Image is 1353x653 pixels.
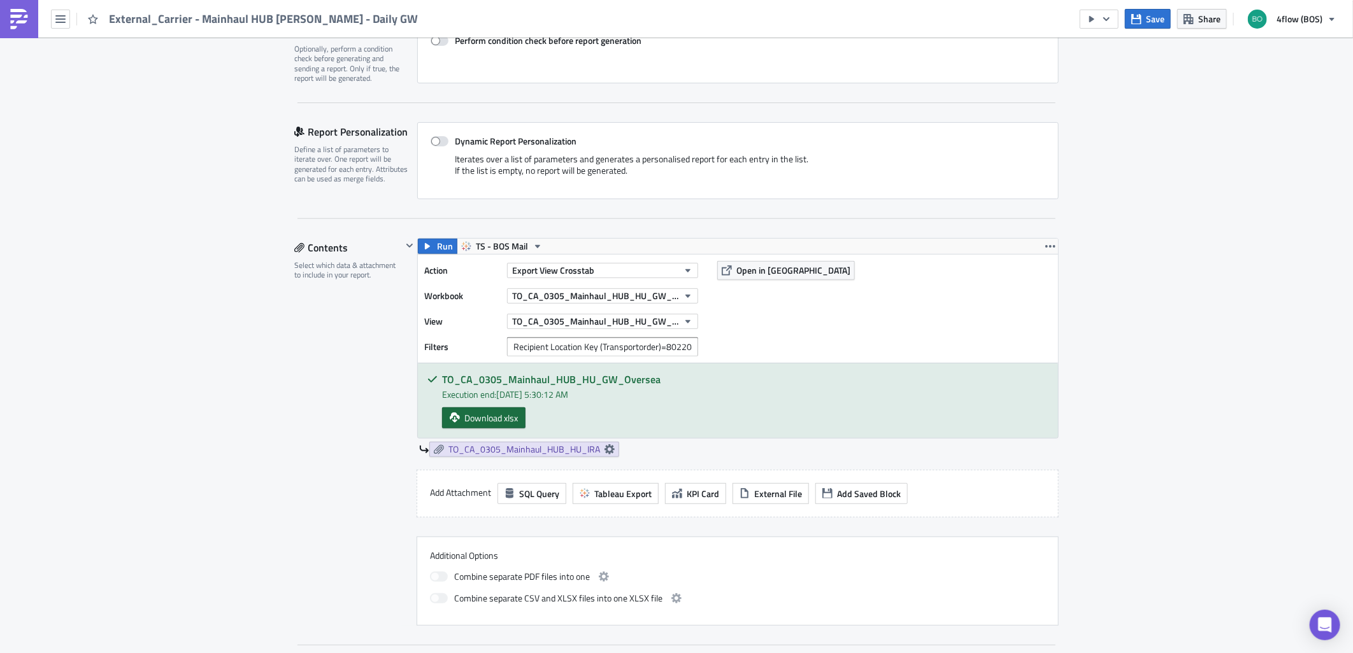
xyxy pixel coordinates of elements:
[294,260,402,280] div: Select which data & attachment to include in your report.
[454,569,590,584] span: Combine separate PDF files into one
[507,263,698,278] button: Export View Crosstab
[442,407,526,428] a: Download xlsx
[1240,5,1343,33] button: 4flow (BOS)
[687,487,719,500] span: KPI Card
[717,261,855,280] button: Open in [GEOGRAPHIC_DATA]
[429,442,619,457] a: TO_CA_0305_Mainhaul_HUB_HU_IRA
[498,483,566,504] button: SQL Query
[5,5,608,123] body: Rich Text Area. Press ALT-0 for help.
[1277,12,1322,25] span: 4flow (BOS)
[1125,9,1171,29] button: Save
[5,99,608,109] p: Kind regards
[815,483,908,504] button: Add Saved Block
[294,44,409,83] div: Optionally, perform a condition check before generating and sending a report. Only if true, the r...
[733,483,809,504] button: External File
[1310,610,1340,640] div: Open Intercom Messenger
[5,113,608,123] p: Your 4flow team
[424,261,501,280] label: Action
[5,75,608,95] p: This is an automated email. Please don't reply to this. In case of questions do not hesitate to c...
[519,487,559,500] span: SQL Query
[5,33,608,43] p: The overview is provided to support GW in planning and organizing the oversea containers. You are...
[418,239,457,254] button: Run
[455,134,576,148] strong: Dynamic Report Personalization
[5,5,608,15] p: Dear all,
[736,263,850,277] span: Open in [GEOGRAPHIC_DATA]
[431,153,1045,186] div: Iterates over a list of parameters and generates a personalised report for each entry in the list...
[448,444,600,455] span: TO_CA_0305_Mainhaul_HUB_HU_IRA
[424,337,501,356] label: Filters
[424,286,501,305] label: Workbook
[109,11,419,26] span: External_Carrier - Mainhaul HUB [PERSON_NAME] - Daily GW
[512,314,678,328] span: TO_CA_0305_Mainhaul_HUB_HU_GW_Oversea
[294,144,409,184] div: Define a list of parameters to iterate over. One report will be generated for each entry. Attribu...
[424,312,501,331] label: View
[476,239,528,254] span: TS - BOS Mail
[430,483,491,502] label: Add Attachment
[5,19,608,29] p: attached you can find the list of TOs, which are supposed to be loaded to the BOS Plant IRA.
[464,411,518,425] span: Download xlsx
[507,337,698,356] input: Filter1=Value1&...
[454,591,662,606] span: Combine separate CSV and XLSX files into one XLSX file
[594,487,652,500] span: Tableau Export
[442,374,1049,384] h5: TO_CA_0305_Mainhaul_HUB_HU_GW_Oversea
[507,314,698,329] button: TO_CA_0305_Mainhaul_HUB_HU_GW_Oversea
[5,61,608,71] p: If you have TOs, which are not mentioned on that list, please report to TCT and they will add the...
[573,483,659,504] button: Tableau Export
[294,238,402,257] div: Contents
[437,239,453,254] span: Run
[754,487,802,500] span: External File
[1177,9,1227,29] button: Share
[1146,12,1164,25] span: Save
[9,9,29,29] img: PushMetrics
[430,550,1045,561] label: Additional Options
[455,34,641,47] strong: Perform condition check before report generation
[512,263,594,277] span: Export View Crosstab
[402,238,417,253] button: Hide content
[837,487,901,500] span: Add Saved Block
[442,388,1049,401] div: Execution end: [DATE] 5:30:12 AM
[512,289,678,302] span: TO_CA_0305_Mainhaul_HUB_HU_GW_Oversea
[1198,12,1221,25] span: Share
[507,288,698,304] button: TO_CA_0305_Mainhaul_HUB_HU_GW_Oversea
[457,239,547,254] button: TS - BOS Mail
[294,122,417,141] div: Report Personalization
[665,483,726,504] button: KPI Card
[5,47,608,57] p: After the final container stuffing please send back the list to [EMAIL_ADDRESS][DOMAIN_NAME] unti...
[1247,8,1268,30] img: Avatar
